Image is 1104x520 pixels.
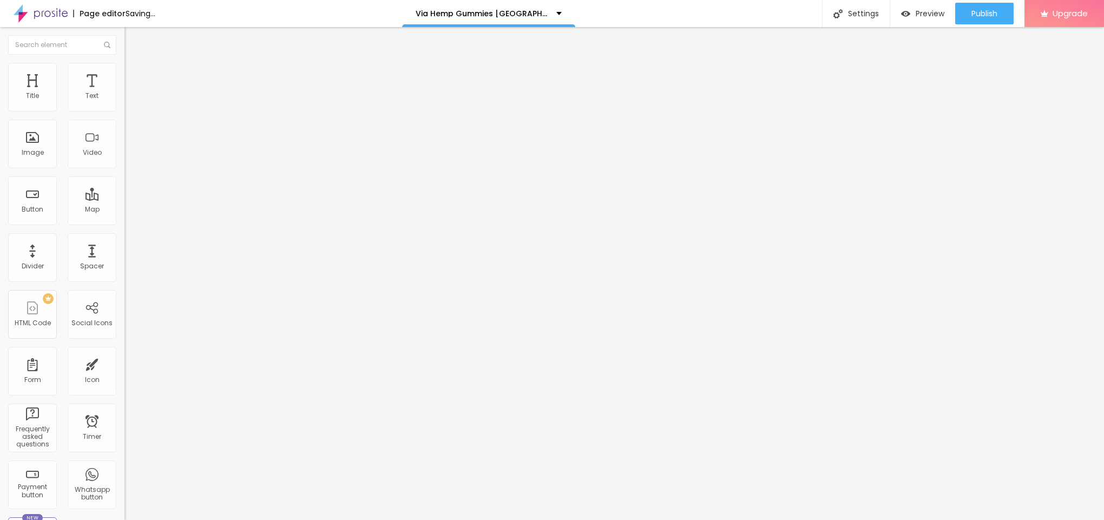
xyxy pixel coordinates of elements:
div: Saving... [126,10,155,17]
div: Image [22,149,44,156]
div: Payment button [11,483,54,499]
button: Publish [955,3,1014,24]
span: Upgrade [1053,9,1088,18]
img: view-1.svg [901,9,910,18]
div: Text [86,92,98,100]
div: Frequently asked questions [11,425,54,449]
div: Timer [83,433,101,440]
img: Icone [833,9,843,18]
div: Social Icons [71,319,113,327]
span: Preview [916,9,944,18]
img: Icone [104,42,110,48]
div: Video [83,149,102,156]
div: HTML Code [15,319,51,327]
div: Title [26,92,39,100]
div: Divider [22,262,44,270]
div: Map [85,206,100,213]
div: Icon [85,376,100,384]
div: Page editor [73,10,126,17]
div: Button [22,206,43,213]
input: Search element [8,35,116,55]
iframe: Editor [124,27,1104,520]
div: Spacer [80,262,104,270]
div: Form [24,376,41,384]
button: Preview [890,3,955,24]
div: Whatsapp button [70,486,113,502]
span: Publish [971,9,997,18]
p: Via Hemp Gummies [GEOGRAPHIC_DATA] [416,10,548,17]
